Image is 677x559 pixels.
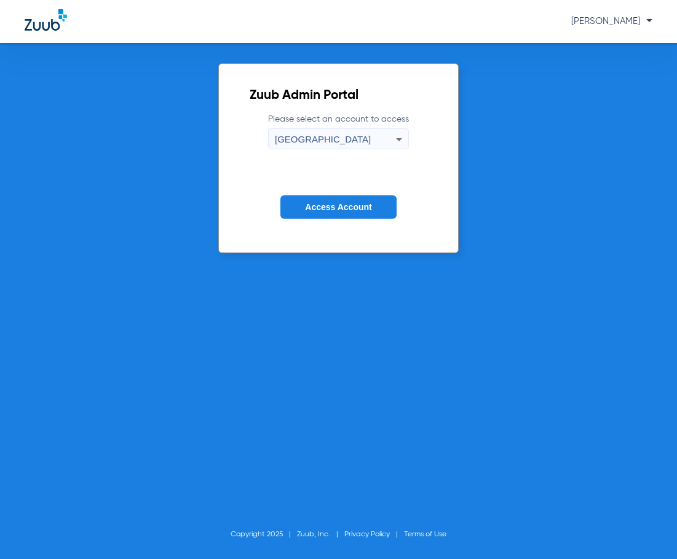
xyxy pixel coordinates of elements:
button: Access Account [280,195,396,219]
span: [GEOGRAPHIC_DATA] [275,134,371,144]
span: Access Account [305,202,371,212]
li: Zuub, Inc. [297,528,344,541]
h2: Zuub Admin Portal [250,90,427,102]
li: Copyright 2025 [231,528,297,541]
label: Please select an account to access [268,113,409,149]
a: Privacy Policy [344,531,390,538]
span: [PERSON_NAME] [571,17,652,26]
img: Zuub Logo [25,9,67,31]
a: Terms of Use [404,531,446,538]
